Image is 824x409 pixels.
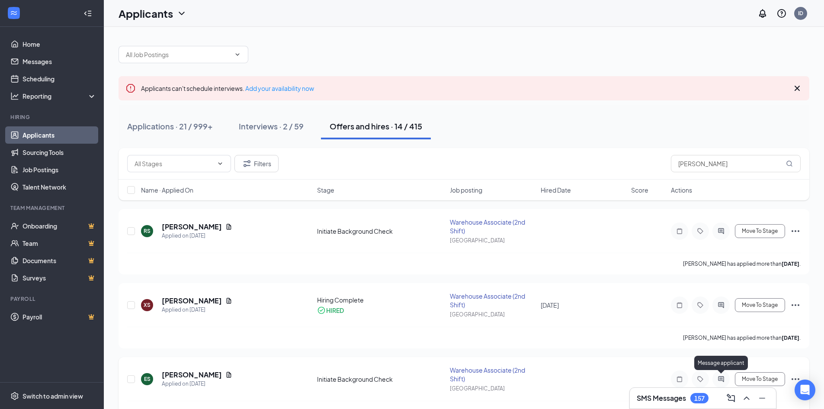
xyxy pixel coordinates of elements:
[450,366,535,383] div: Warehouse Associate (2nd Shift)
[22,308,96,325] a: PayrollCrown
[141,84,314,92] span: Applicants can't schedule interviews.
[162,232,232,240] div: Applied on [DATE]
[735,298,785,312] button: Move To Stage
[790,300,801,310] svg: Ellipses
[22,252,96,269] a: DocumentsCrown
[326,306,344,315] div: HIRED
[674,228,685,235] svg: Note
[225,371,232,378] svg: Document
[10,204,95,212] div: Team Management
[10,9,18,17] svg: WorkstreamLogo
[755,391,769,405] button: Minimize
[10,295,95,303] div: Payroll
[125,83,136,93] svg: Error
[144,375,151,383] div: ES
[631,186,648,194] span: Score
[126,50,231,59] input: All Job Postings
[22,35,96,53] a: Home
[742,302,778,308] span: Move To Stage
[724,391,738,405] button: ComposeMessage
[162,222,222,232] h5: [PERSON_NAME]
[162,306,232,314] div: Applied on [DATE]
[10,392,19,400] svg: Settings
[671,155,801,172] input: Search in offers and hires
[450,311,535,318] div: [GEOGRAPHIC_DATA]
[741,393,752,403] svg: ChevronUp
[790,226,801,236] svg: Ellipses
[742,228,778,234] span: Move To Stage
[450,237,535,244] div: [GEOGRAPHIC_DATA]
[726,393,736,403] svg: ComposeMessage
[317,186,334,194] span: Stage
[716,228,726,235] svg: ActiveChat
[450,186,482,194] span: Job posting
[83,9,92,18] svg: Collapse
[10,113,95,121] div: Hiring
[695,302,705,309] svg: Tag
[144,227,151,235] div: RS
[22,70,96,87] a: Scheduling
[716,302,726,309] svg: ActiveChat
[22,126,96,144] a: Applicants
[135,159,213,168] input: All Stages
[695,376,705,383] svg: Tag
[22,161,96,178] a: Job Postings
[22,269,96,287] a: SurveysCrown
[674,376,685,383] svg: Note
[716,376,726,383] svg: ActiveChat
[450,292,535,309] div: Warehouse Associate (2nd Shift)
[330,121,422,132] div: Offers and hires · 14 / 415
[541,301,559,309] span: [DATE]
[22,178,96,196] a: Talent Network
[694,395,705,402] div: 157
[735,224,785,238] button: Move To Stage
[144,301,151,309] div: XS
[162,370,222,380] h5: [PERSON_NAME]
[782,335,799,341] b: [DATE]
[317,375,445,383] div: Initiate Background Check
[176,8,187,19] svg: ChevronDown
[225,223,232,230] svg: Document
[637,393,686,403] h3: SMS Messages
[317,306,326,315] svg: CheckmarkCircle
[782,261,799,267] b: [DATE]
[234,155,279,172] button: Filter Filters
[141,186,193,194] span: Name · Applied On
[776,8,787,19] svg: QuestionInfo
[22,235,96,252] a: TeamCrown
[757,8,768,19] svg: Notifications
[22,217,96,235] a: OnboardingCrown
[757,393,767,403] svg: Minimize
[683,260,801,267] p: [PERSON_NAME] has applied more than .
[225,297,232,304] svg: Document
[740,391,753,405] button: ChevronUp
[127,121,213,132] div: Applications · 21 / 999+
[162,380,232,388] div: Applied on [DATE]
[683,334,801,341] p: [PERSON_NAME] has applied more than .
[674,302,685,309] svg: Note
[671,186,692,194] span: Actions
[317,227,445,235] div: Initiate Background Check
[694,356,748,370] div: Message applicant
[317,296,445,304] div: Hiring Complete
[22,392,83,400] div: Switch to admin view
[245,84,314,92] a: Add your availability now
[695,228,705,235] svg: Tag
[217,160,224,167] svg: ChevronDown
[450,385,535,392] div: [GEOGRAPHIC_DATA]
[798,10,803,17] div: ID
[792,83,802,93] svg: Cross
[242,158,252,169] svg: Filter
[786,160,793,167] svg: MagnifyingGlass
[162,296,222,306] h5: [PERSON_NAME]
[742,376,778,382] span: Move To Stage
[119,6,173,21] h1: Applicants
[790,374,801,384] svg: Ellipses
[239,121,304,132] div: Interviews · 2 / 59
[735,372,785,386] button: Move To Stage
[450,218,535,235] div: Warehouse Associate (2nd Shift)
[795,380,815,400] div: Open Intercom Messenger
[234,51,241,58] svg: ChevronDown
[22,144,96,161] a: Sourcing Tools
[22,53,96,70] a: Messages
